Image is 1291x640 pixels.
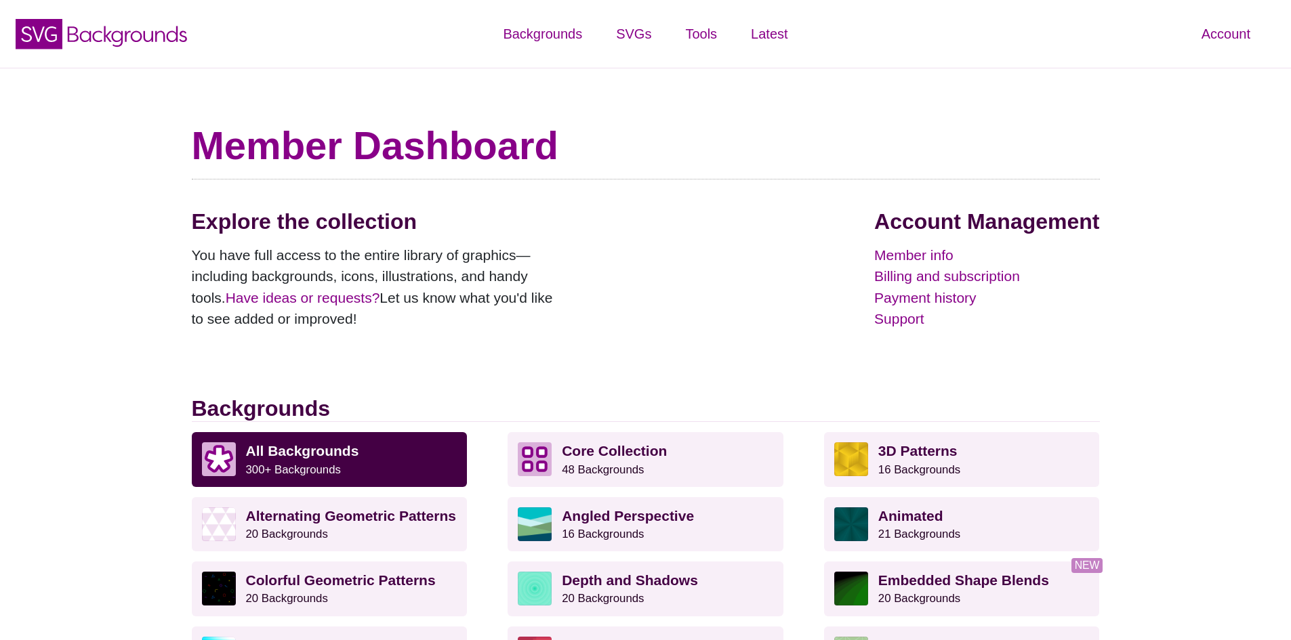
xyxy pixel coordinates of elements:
img: green layered rings within rings [518,572,552,605]
img: green to black rings rippling away from corner [834,572,868,605]
a: 3D Patterns16 Backgrounds [824,432,1100,486]
small: 20 Backgrounds [246,592,328,605]
small: 20 Backgrounds [246,528,328,540]
img: light purple and white alternating triangle pattern [202,507,236,541]
h2: Account Management [874,209,1099,234]
a: All Backgrounds 300+ Backgrounds [192,432,468,486]
a: Core Collection 48 Backgrounds [508,432,783,486]
a: Member info [874,244,1099,266]
a: Animated21 Backgrounds [824,497,1100,551]
a: Tools [668,14,734,54]
a: SVGs [599,14,668,54]
a: Embedded Shape Blends20 Backgrounds [824,561,1100,616]
img: fancy golden cube pattern [834,442,868,476]
strong: 3D Patterns [878,443,958,458]
img: abstract landscape with sky mountains and water [518,507,552,541]
strong: Alternating Geometric Patterns [246,508,456,524]
h2: Explore the collection [192,209,565,234]
img: a rainbow pattern of outlined geometric shapes [202,572,236,605]
a: Have ideas or requests? [226,290,380,305]
h1: Member Dashboard [192,122,1100,169]
a: Depth and Shadows20 Backgrounds [508,561,783,616]
a: Colorful Geometric Patterns20 Backgrounds [192,561,468,616]
h2: Backgrounds [192,396,1100,422]
small: 48 Backgrounds [562,463,644,476]
a: Payment history [874,287,1099,309]
strong: Colorful Geometric Patterns [246,572,436,588]
strong: Animated [878,508,943,524]
p: You have full access to the entire library of graphics—including backgrounds, icons, illustration... [192,244,565,330]
strong: All Backgrounds [246,443,359,458]
a: Latest [734,14,804,54]
a: Support [874,308,1099,330]
strong: Embedded Shape Blends [878,572,1049,588]
strong: Depth and Shadows [562,572,698,588]
a: Alternating Geometric Patterns20 Backgrounds [192,497,468,551]
strong: Angled Perspective [562,508,694,524]
a: Angled Perspective16 Backgrounds [508,497,783,551]
small: 21 Backgrounds [878,528,960,540]
a: Account [1185,14,1267,54]
small: 20 Backgrounds [878,592,960,605]
small: 16 Backgrounds [562,528,644,540]
img: green rave light effect animated background [834,507,868,541]
strong: Core Collection [562,443,667,458]
a: Backgrounds [486,14,599,54]
a: Billing and subscription [874,265,1099,287]
small: 20 Backgrounds [562,592,644,605]
small: 16 Backgrounds [878,463,960,476]
small: 300+ Backgrounds [246,463,341,476]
